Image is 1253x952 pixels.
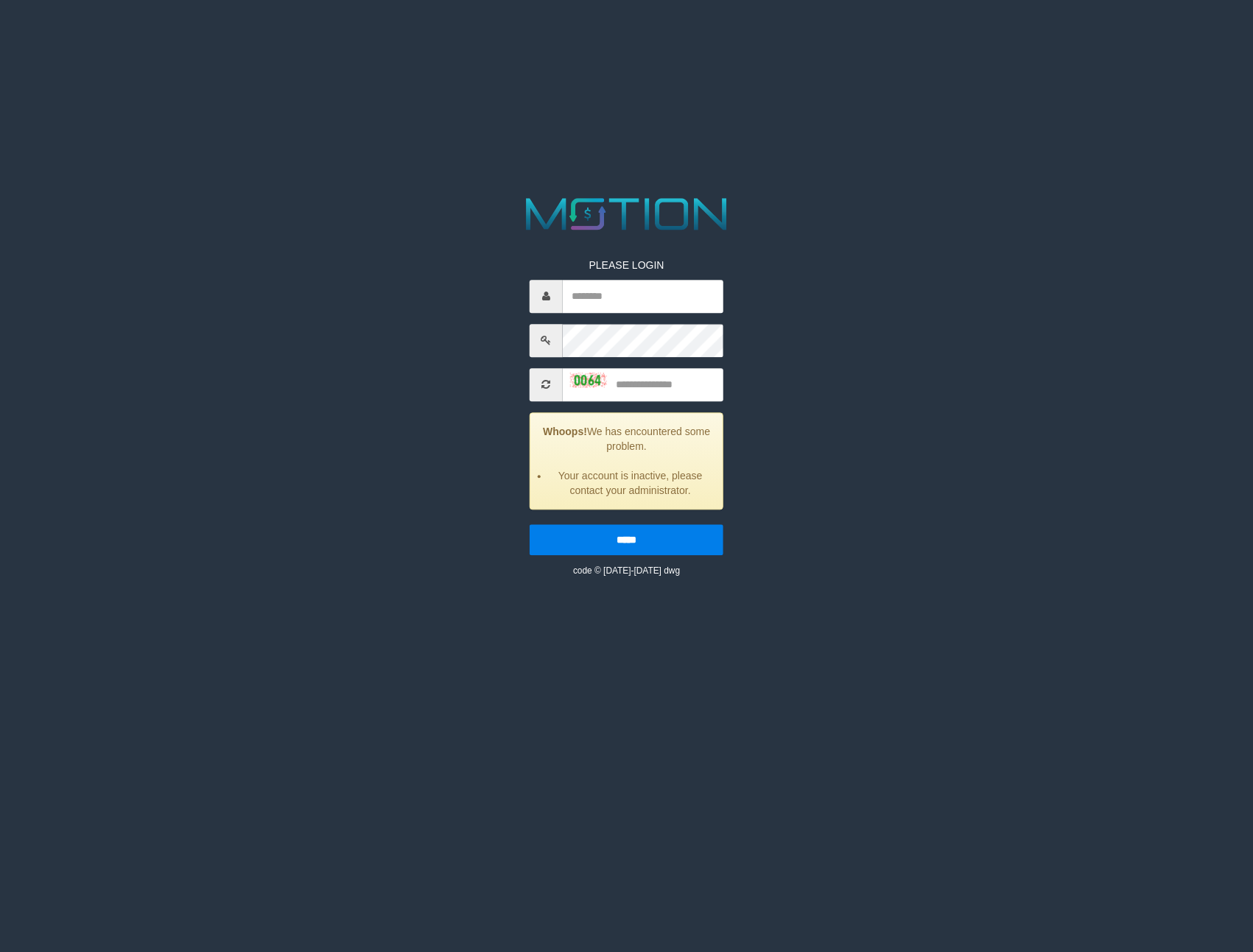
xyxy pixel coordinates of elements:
[517,192,737,236] img: MOTION_logo.png
[530,412,723,510] div: We has encountered some problem.
[573,565,680,576] small: code © [DATE]-[DATE] dwg
[570,373,607,387] img: captcha
[543,426,587,437] strong: Whoops!
[549,468,712,498] li: Your account is inactive, please contact your administrator.
[530,258,723,272] p: PLEASE LOGIN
